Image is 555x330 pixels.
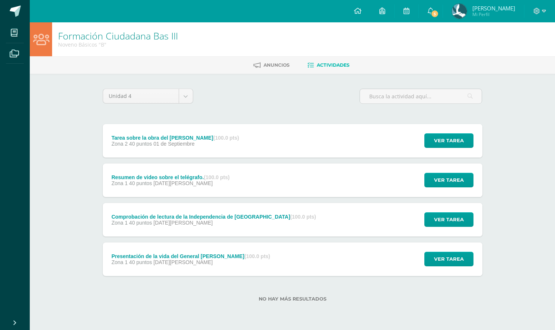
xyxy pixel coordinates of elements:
[111,220,152,226] span: Zona 1 40 puntos
[103,296,482,302] label: No hay más resultados
[111,180,152,186] span: Zona 1 40 puntos
[431,10,439,18] span: 5
[153,141,195,147] span: 01 de Septiembre
[434,134,464,147] span: Ver tarea
[424,252,473,266] button: Ver tarea
[472,11,515,18] span: Mi Perfil
[434,252,464,266] span: Ver tarea
[111,253,270,259] div: Presentación de la vida del General [PERSON_NAME]
[253,59,290,71] a: Anuncios
[111,174,229,180] div: Resumen de video sobre el telégrafo.
[307,59,350,71] a: Actividades
[434,173,464,187] span: Ver tarea
[109,89,173,103] span: Unidad 4
[58,41,178,48] div: Noveno Básicos 'B'
[153,259,213,265] span: [DATE][PERSON_NAME]
[452,4,467,19] img: b9dee08b6367668a29d4a457eadb46b5.png
[111,141,152,147] span: Zona 2 40 puntos
[103,89,193,103] a: Unidad 4
[360,89,482,104] input: Busca la actividad aquí...
[111,214,316,220] div: Comprobación de lectura de la Independencia de [GEOGRAPHIC_DATA]
[58,31,178,41] h1: Formación Ciudadana Bas III
[472,4,515,12] span: [PERSON_NAME]
[245,253,270,259] strong: (100.0 pts)
[204,174,230,180] strong: (100.0 pts)
[290,214,316,220] strong: (100.0 pts)
[111,259,152,265] span: Zona 1 40 puntos
[213,135,239,141] strong: (100.0 pts)
[424,173,473,187] button: Ver tarea
[58,29,178,42] a: Formación Ciudadana Bas III
[434,213,464,226] span: Ver tarea
[424,133,473,148] button: Ver tarea
[153,180,213,186] span: [DATE][PERSON_NAME]
[153,220,213,226] span: [DATE][PERSON_NAME]
[111,135,239,141] div: Tarea sobre la obra del [PERSON_NAME]
[317,62,350,68] span: Actividades
[424,212,473,227] button: Ver tarea
[264,62,290,68] span: Anuncios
